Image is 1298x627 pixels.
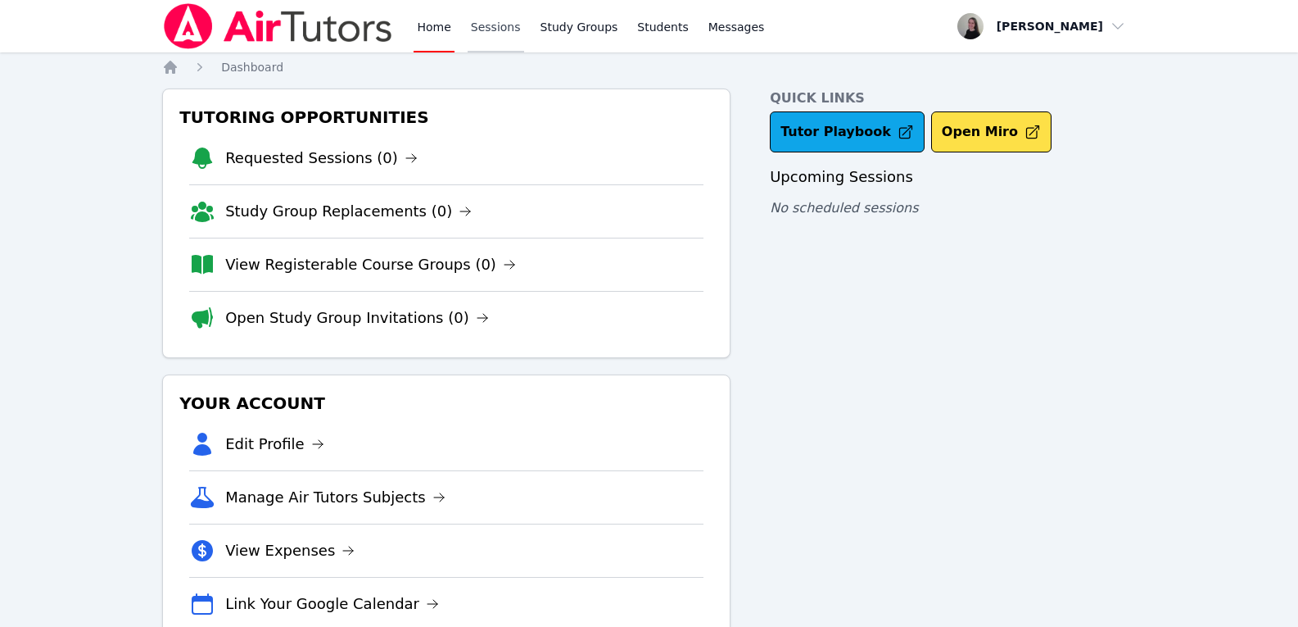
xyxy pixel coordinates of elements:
[770,111,925,152] a: Tutor Playbook
[221,59,283,75] a: Dashboard
[708,19,765,35] span: Messages
[225,253,516,276] a: View Registerable Course Groups (0)
[931,111,1052,152] button: Open Miro
[770,89,1136,108] h4: Quick Links
[162,59,1136,75] nav: Breadcrumb
[225,433,324,456] a: Edit Profile
[176,102,717,132] h3: Tutoring Opportunities
[221,61,283,74] span: Dashboard
[162,3,394,49] img: Air Tutors
[770,200,918,216] span: No scheduled sessions
[225,200,472,223] a: Study Group Replacements (0)
[225,486,445,509] a: Manage Air Tutors Subjects
[225,539,355,562] a: View Expenses
[225,147,418,170] a: Requested Sessions (0)
[225,307,489,329] a: Open Study Group Invitations (0)
[770,166,1136,189] h3: Upcoming Sessions
[225,593,439,616] a: Link Your Google Calendar
[176,388,717,418] h3: Your Account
